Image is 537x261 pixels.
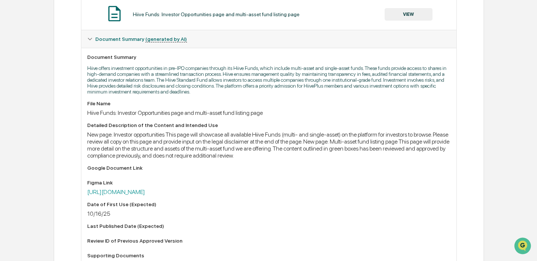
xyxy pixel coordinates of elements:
div: 🔎 [7,107,13,113]
span: Document Summary [95,36,187,42]
button: VIEW [385,8,432,21]
div: Last Published Date (Expected) [87,223,451,229]
p: Hiive offers investment opportunities in pre-IPO companies through its Hiive Funds, which include... [87,65,451,95]
span: Pylon [73,125,89,130]
button: Start new chat [125,59,134,67]
div: Hiive Funds: Investor Opportunities page and multi-asset fund listing page [133,11,300,17]
u: (generated by AI) [145,36,187,42]
div: New page: Investor opportunities This page will showcase all available Hiive Funds (multi- and si... [87,131,451,159]
div: 🖐️ [7,94,13,99]
div: Document Summary [87,54,451,60]
span: Preclearance [15,93,47,100]
div: Start new chat [25,56,121,64]
a: 🗄️Attestations [50,90,94,103]
div: We're available if you need us! [25,64,93,70]
div: Hiive Funds: Investor Opportunities page and multi-asset fund listing page [87,109,451,116]
div: Detailed Description of the Content and Intended Use [87,122,451,128]
div: 🗄️ [53,94,59,99]
p: How can we help? [7,15,134,27]
div: 10/16/25 [87,210,451,217]
a: 🔎Data Lookup [4,104,49,117]
a: 🖐️Preclearance [4,90,50,103]
img: Document Icon [105,4,124,23]
div: Date of First Use (Expected) [87,201,451,207]
iframe: Open customer support [513,237,533,257]
div: Document Summary (generated by AI) [81,30,456,48]
div: File Name [87,100,451,106]
div: Supporting Documents [87,253,451,258]
a: [URL][DOMAIN_NAME] [87,188,145,195]
span: Data Lookup [15,107,46,114]
a: Powered byPylon [52,124,89,130]
div: Figma Link [87,180,451,186]
div: Google Document Link [87,165,451,171]
div: Review ID of Previous Approved Version [87,238,451,244]
span: Attestations [61,93,91,100]
img: 1746055101610-c473b297-6a78-478c-a979-82029cc54cd1 [7,56,21,70]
